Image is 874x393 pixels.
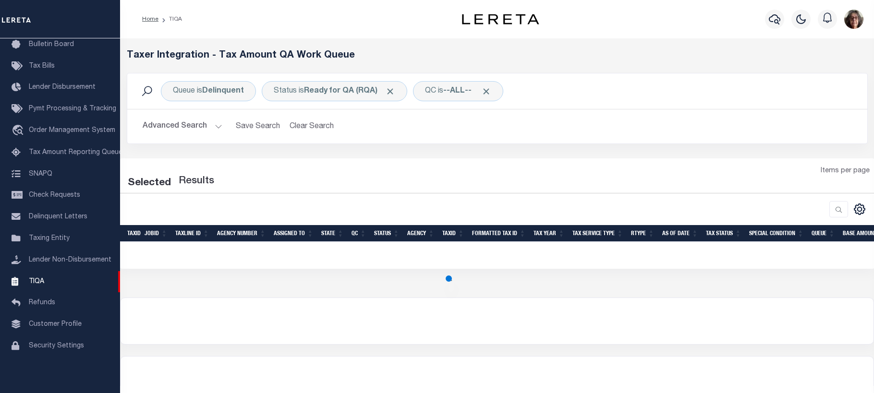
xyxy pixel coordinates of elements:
th: Formatted Tax ID [468,225,530,242]
span: TIQA [29,278,44,285]
span: Check Requests [29,192,80,199]
b: Delinquent [202,87,244,95]
h5: Taxer Integration - Tax Amount QA Work Queue [127,50,868,61]
span: Tax Amount Reporting Queue [29,149,122,156]
span: Pymt Processing & Tracking [29,106,116,112]
th: Special Condition [745,225,808,242]
span: Security Settings [29,343,84,349]
button: Save Search [230,117,286,136]
button: Advanced Search [143,117,222,136]
b: Ready for QA (RQA) [304,87,395,95]
span: Customer Profile [29,321,82,328]
div: Click to Edit [262,81,407,101]
span: Lender Disbursement [29,84,96,91]
b: --ALL-- [443,87,472,95]
th: Assigned To [270,225,317,242]
th: Queue [808,225,839,242]
span: Tax Bills [29,63,55,70]
div: Click to Edit [413,81,503,101]
span: Taxing Entity [29,235,70,242]
th: Tax Service Type [569,225,627,242]
span: SNAPQ [29,170,52,177]
a: Home [142,16,158,22]
label: Results [179,174,214,189]
img: logo-dark.svg [462,14,539,24]
span: Click to Remove [481,86,491,96]
th: Tax Year [530,225,569,242]
div: Selected [128,176,171,191]
i: travel_explore [12,125,27,137]
th: QC [348,225,370,242]
li: TIQA [158,15,182,24]
th: Agency Number [213,225,270,242]
div: Click to Edit [161,81,256,101]
span: Items per page [821,166,870,177]
span: Bulletin Board [29,41,74,48]
th: Agency [403,225,438,242]
span: Order Management System [29,127,115,134]
th: JobID [141,225,171,242]
th: Tax Status [702,225,745,242]
span: Delinquent Letters [29,214,87,220]
th: TaxLine ID [171,225,213,242]
th: RType [627,225,658,242]
span: Lender Non-Disbursement [29,257,111,263]
span: Click to Remove [385,86,395,96]
span: Refunds [29,299,55,306]
th: As Of Date [658,225,702,242]
th: State [317,225,348,242]
th: TaxID [438,225,468,242]
th: Status [370,225,403,242]
button: Clear Search [286,117,338,136]
th: TaxID [123,225,141,242]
